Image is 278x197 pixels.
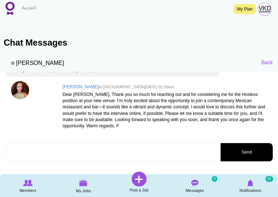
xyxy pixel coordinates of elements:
[220,143,273,161] button: Send
[212,176,218,182] small: 3
[18,1,40,16] a: العربية
[63,92,269,129] p: Dear [PERSON_NAME], Thank you so much for reaching out and for considering me for the Hostess pos...
[79,179,87,186] img: My Jobs
[132,171,146,186] img: Post a Job
[247,179,253,186] img: Notifications
[233,4,256,14] a: My Plan
[76,187,91,194] span: My Jobs
[129,186,148,194] span: Post a Job
[191,179,198,186] img: Messages
[239,187,261,194] span: Notifications
[111,171,167,194] a: Post a Job Post a Job
[185,187,204,194] span: Messages
[5,2,15,15] img: Home
[19,187,36,194] span: Members
[63,85,269,89] h4: [PERSON_NAME]
[98,85,174,89] small: at [GEOGRAPHIC_DATA][DATE] 01:58am
[23,179,32,186] img: Browse Members
[222,175,278,196] a: Notifications Notifications 42
[56,175,111,196] a: My Jobs My Jobs
[4,38,278,47] h1: Chat Messages
[5,57,64,69] h4: [PERSON_NAME]
[167,175,223,196] a: Messages Messages 3
[261,59,273,66] a: Back
[265,176,273,182] small: 42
